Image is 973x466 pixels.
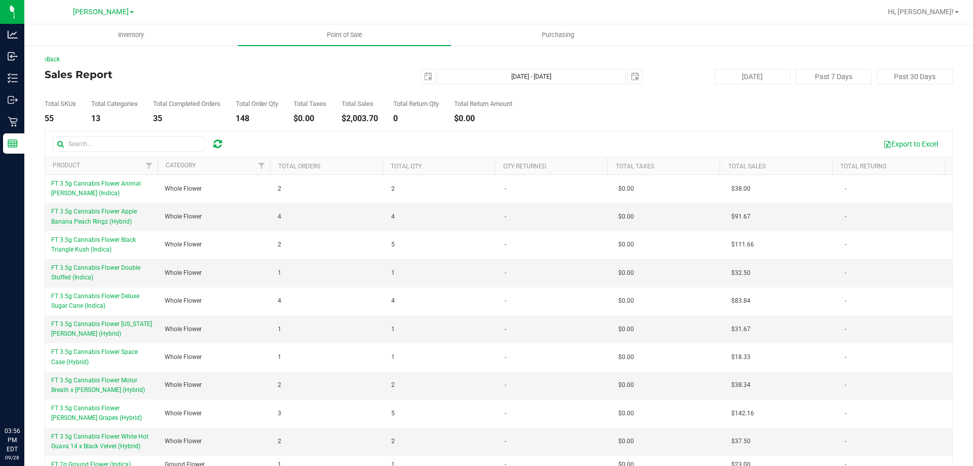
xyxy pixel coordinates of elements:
div: 55 [45,115,76,123]
a: Qty Returned [503,163,546,170]
div: Total Return Qty [393,100,439,107]
span: $37.50 [731,437,751,446]
p: 09/28 [5,454,20,461]
span: $0.00 [618,296,634,306]
span: Whole Flower [165,437,202,446]
input: Search... [53,136,205,152]
div: $0.00 [454,115,512,123]
span: FT 3.5g Cannabis Flower Black Triangle Kush (Indica) [51,236,136,253]
span: select [421,69,435,84]
button: Past 7 Days [796,69,872,84]
span: $0.00 [618,184,634,194]
span: $0.00 [618,352,634,362]
a: Total Orders [278,163,320,170]
span: FT 3.5g Cannabis Flower Space Case (Hybrid) [51,348,138,365]
span: FT 3.5g Cannabis Flower White Hot Guava 14 x Black Velvet (Hybrid) [51,433,148,450]
a: Total Qty [391,163,422,170]
span: - [505,380,506,390]
span: - [845,437,846,446]
span: Inventory [104,30,158,40]
span: - [505,212,506,222]
div: 13 [91,115,138,123]
span: $0.00 [618,325,634,334]
span: - [845,240,846,249]
div: $0.00 [293,115,326,123]
span: FT 3.5g Cannabis Flower Animal [PERSON_NAME] (Indica) [51,180,141,197]
span: 1 [278,268,281,278]
button: Export to Excel [877,135,945,153]
span: - [505,296,506,306]
span: Purchasing [528,30,588,40]
span: FT 3.5g Cannabis Flower Deluxe Sugar Cane (Indica) [51,293,139,309]
span: FT 3.5g Cannabis Flower [US_STATE][PERSON_NAME] (Hybrid) [51,320,152,337]
span: 1 [278,325,281,334]
a: Category [166,162,196,169]
inline-svg: Inbound [8,51,18,61]
inline-svg: Reports [8,138,18,149]
span: - [505,268,506,278]
div: 35 [153,115,220,123]
a: Purchasing [451,24,664,46]
span: $18.33 [731,352,751,362]
span: FT 3.5g Cannabis Flower Double Stuffed (Indica) [51,264,140,281]
span: $38.34 [731,380,751,390]
span: $31.67 [731,325,751,334]
button: [DATE] [715,69,791,84]
p: 03:56 PM EDT [5,426,20,454]
span: FT 3.5g Cannabis Flower [PERSON_NAME] Grapes (Hybrid) [51,405,142,421]
span: 4 [391,296,395,306]
span: 2 [391,437,395,446]
span: 2 [278,437,281,446]
span: - [505,184,506,194]
button: Past 30 Days [877,69,953,84]
span: - [505,352,506,362]
span: - [505,240,506,249]
span: 2 [391,380,395,390]
span: 5 [391,409,395,418]
a: Point of Sale [238,24,451,46]
span: $32.50 [731,268,751,278]
span: 2 [278,240,281,249]
span: Whole Flower [165,352,202,362]
inline-svg: Analytics [8,29,18,40]
span: - [845,325,846,334]
div: $2,003.70 [342,115,378,123]
iframe: Resource center [10,385,41,415]
span: Whole Flower [165,184,202,194]
span: Whole Flower [165,268,202,278]
span: Point of Sale [313,30,376,40]
a: Filter [141,157,158,174]
span: 4 [278,212,281,222]
span: $83.84 [731,296,751,306]
span: - [845,352,846,362]
span: FT 3.5g Cannabis Flower Apple Banana Peach Ringz (Hybrid) [51,208,137,225]
div: Total Return Amount [454,100,512,107]
a: Inventory [24,24,238,46]
div: Total Order Qty [236,100,278,107]
div: Total Completed Orders [153,100,220,107]
inline-svg: Inventory [8,73,18,83]
div: 148 [236,115,278,123]
span: 4 [278,296,281,306]
span: - [505,437,506,446]
span: - [845,268,846,278]
span: - [845,212,846,222]
div: 0 [393,115,439,123]
span: - [845,380,846,390]
inline-svg: Outbound [8,95,18,105]
div: Total Taxes [293,100,326,107]
span: FT 3.5g Cannabis Flower Motor Breath x [PERSON_NAME] (Hybrid) [51,377,145,393]
span: Hi, [PERSON_NAME]! [888,8,954,16]
span: - [845,184,846,194]
a: Total Returns [840,163,886,170]
span: - [845,409,846,418]
div: Total Categories [91,100,138,107]
span: Whole Flower [165,240,202,249]
span: Whole Flower [165,296,202,306]
span: $111.66 [731,240,754,249]
span: $0.00 [618,409,634,418]
span: - [505,325,506,334]
span: Whole Flower [165,212,202,222]
h4: Sales Report [45,69,347,80]
span: $0.00 [618,437,634,446]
